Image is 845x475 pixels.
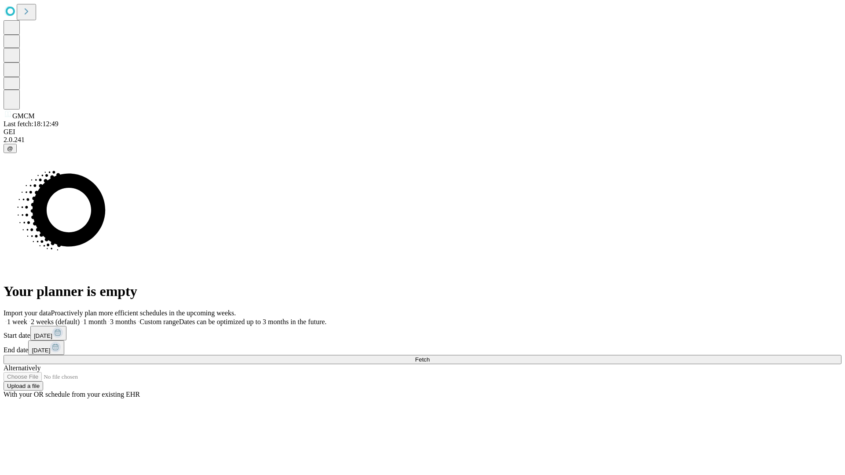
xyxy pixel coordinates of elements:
[83,318,107,325] span: 1 month
[4,364,40,372] span: Alternatively
[32,347,50,354] span: [DATE]
[30,326,66,340] button: [DATE]
[415,356,430,363] span: Fetch
[4,340,841,355] div: End date
[4,144,17,153] button: @
[4,128,841,136] div: GEI
[110,318,136,325] span: 3 months
[31,318,80,325] span: 2 weeks (default)
[140,318,179,325] span: Custom range
[7,318,27,325] span: 1 week
[4,391,140,398] span: With your OR schedule from your existing EHR
[4,381,43,391] button: Upload a file
[4,120,59,128] span: Last fetch: 18:12:49
[4,136,841,144] div: 2.0.241
[7,145,13,152] span: @
[179,318,327,325] span: Dates can be optimized up to 3 months in the future.
[4,355,841,364] button: Fetch
[51,309,236,317] span: Proactively plan more efficient schedules in the upcoming weeks.
[4,326,841,340] div: Start date
[34,332,52,339] span: [DATE]
[28,340,64,355] button: [DATE]
[4,309,51,317] span: Import your data
[4,283,841,300] h1: Your planner is empty
[12,112,35,120] span: GMCM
